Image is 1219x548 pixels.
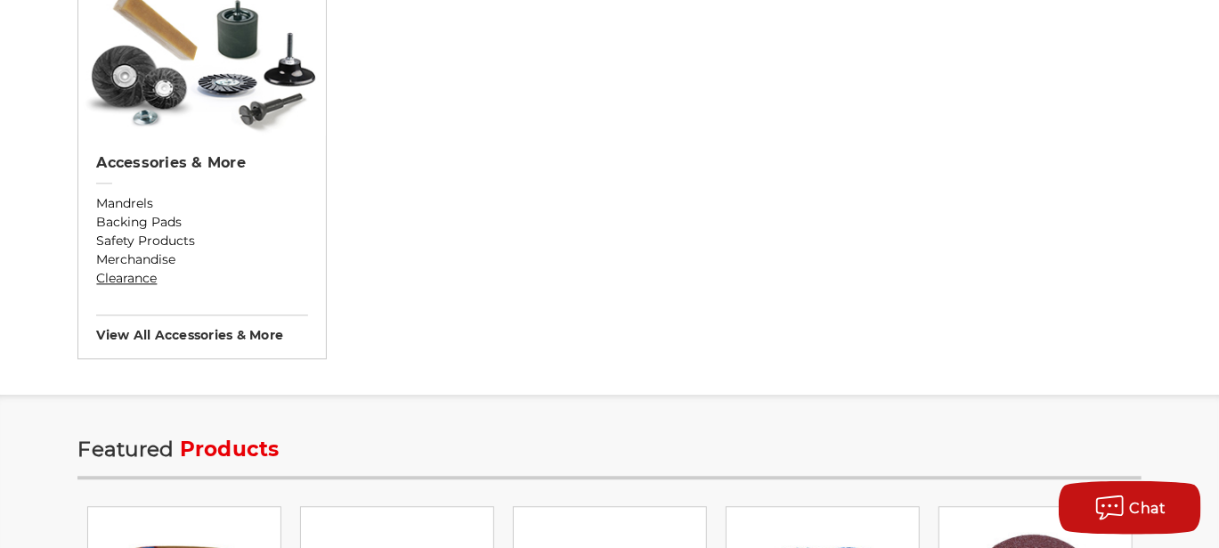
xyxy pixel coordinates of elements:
span: Featured [77,437,174,462]
a: Clearance [96,269,308,288]
span: Chat [1130,500,1166,517]
h3: View All accessories & more [96,315,308,343]
button: Chat [1059,481,1201,535]
h2: Accessories & More [96,154,308,172]
a: Merchandise [96,250,308,269]
span: Products [180,437,280,462]
a: Mandrels [96,194,308,213]
a: Safety Products [96,232,308,250]
a: Backing Pads [96,213,308,232]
